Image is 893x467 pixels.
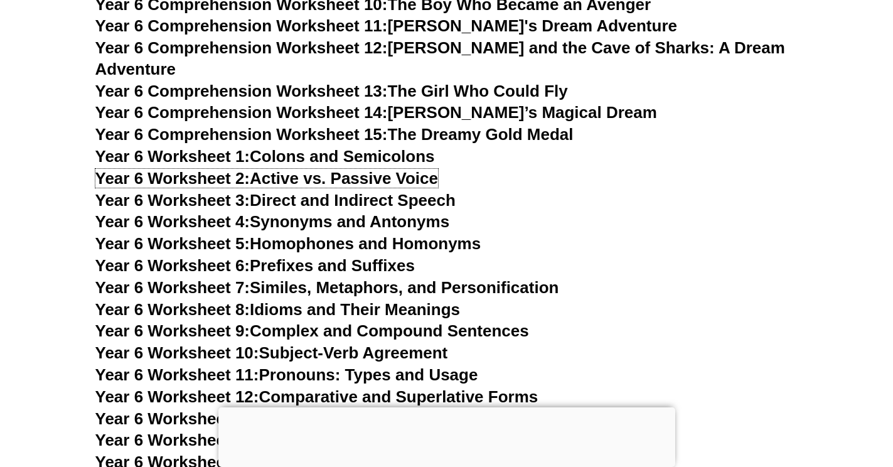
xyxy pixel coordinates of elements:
[95,147,435,166] a: Year 6 Worksheet 1:Colons and Semicolons
[95,387,538,406] a: Year 6 Worksheet 12:Comparative and Superlative Forms
[95,278,250,297] span: Year 6 Worksheet 7:
[95,16,677,35] a: Year 6 Comprehension Worksheet 11:[PERSON_NAME]'s Dream Adventure
[95,147,250,166] span: Year 6 Worksheet 1:
[95,343,259,362] span: Year 6 Worksheet 10:
[95,365,478,384] a: Year 6 Worksheet 11:Pronouns: Types and Usage
[95,169,250,188] span: Year 6 Worksheet 2:
[95,256,415,275] a: Year 6 Worksheet 6:Prefixes and Suffixes
[95,278,559,297] a: Year 6 Worksheet 7:Similes, Metaphors, and Personification
[95,300,250,319] span: Year 6 Worksheet 8:
[95,125,574,144] a: Year 6 Comprehension Worksheet 15:The Dreamy Gold Medal
[95,343,448,362] a: Year 6 Worksheet 10:Subject-Verb Agreement
[95,431,363,449] a: Year 6 Worksheet 14:Conjunctions
[95,409,567,428] a: Year 6 Worksheet 13:Prepositions and Prepositional Phrases
[218,407,675,464] iframe: Advertisement
[95,321,250,340] span: Year 6 Worksheet 9:
[95,103,657,122] a: Year 6 Comprehension Worksheet 14:[PERSON_NAME]’s Magical Dream
[95,212,450,231] a: Year 6 Worksheet 4:Synonyms and Antonyms
[95,321,529,340] a: Year 6 Worksheet 9:Complex and Compound Sentences
[95,103,388,122] span: Year 6 Comprehension Worksheet 14:
[95,387,259,406] span: Year 6 Worksheet 12:
[95,431,259,449] span: Year 6 Worksheet 14:
[95,234,250,253] span: Year 6 Worksheet 5:
[95,300,460,319] a: Year 6 Worksheet 8:Idioms and Their Meanings
[95,191,250,210] span: Year 6 Worksheet 3:
[95,38,388,57] span: Year 6 Comprehension Worksheet 12:
[95,256,250,275] span: Year 6 Worksheet 6:
[95,82,568,100] a: Year 6 Comprehension Worksheet 13:The Girl Who Could Fly
[95,16,388,35] span: Year 6 Comprehension Worksheet 11:
[95,365,259,384] span: Year 6 Worksheet 11:
[95,169,438,188] a: Year 6 Worksheet 2:Active vs. Passive Voice
[95,82,388,100] span: Year 6 Comprehension Worksheet 13:
[95,125,388,144] span: Year 6 Comprehension Worksheet 15:
[95,409,259,428] span: Year 6 Worksheet 13:
[95,38,785,78] a: Year 6 Comprehension Worksheet 12:[PERSON_NAME] and the Cave of Sharks: A Dream Adventure
[95,191,456,210] a: Year 6 Worksheet 3:Direct and Indirect Speech
[95,212,250,231] span: Year 6 Worksheet 4:
[684,325,893,467] iframe: Chat Widget
[95,234,481,253] a: Year 6 Worksheet 5:Homophones and Homonyms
